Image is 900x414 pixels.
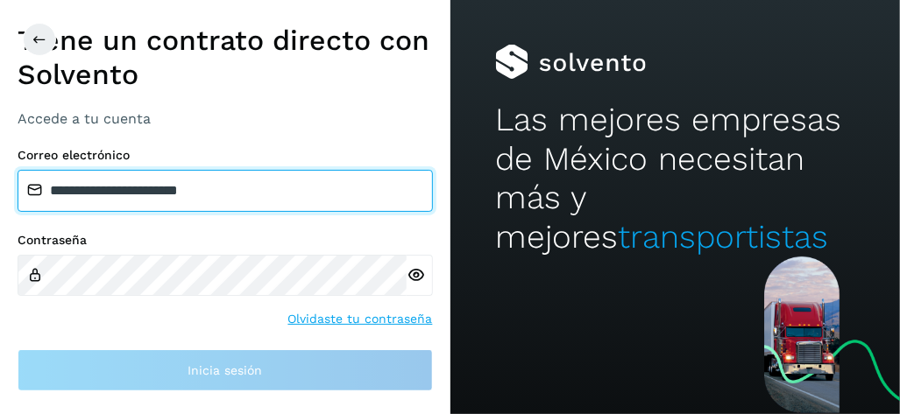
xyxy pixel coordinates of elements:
button: Inicia sesión [18,349,433,391]
h1: Tiene un contrato directo con Solvento [18,24,433,91]
h2: Las mejores empresas de México necesitan más y mejores [495,101,855,256]
label: Contraseña [18,233,433,248]
a: Olvidaste tu contraseña [288,310,433,328]
h3: Accede a tu cuenta [18,110,433,127]
span: transportistas [618,218,828,256]
label: Correo electrónico [18,148,433,163]
span: Inicia sesión [188,364,262,376]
